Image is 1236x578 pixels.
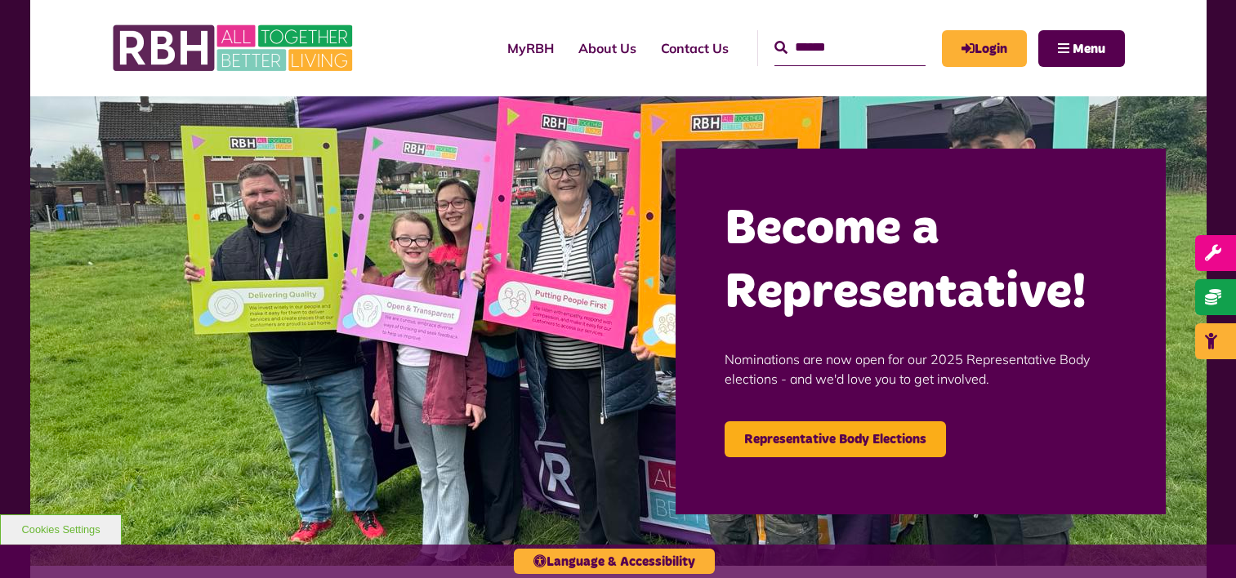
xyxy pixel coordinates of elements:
img: Image (22) [30,96,1207,566]
p: Nominations are now open for our 2025 Representative Body elections - and we'd love you to get in... [725,325,1117,413]
button: Language & Accessibility [514,549,715,574]
h2: Become a Representative! [725,198,1117,325]
a: Contact Us [649,26,741,70]
a: MyRBH [942,30,1027,67]
a: Representative Body Elections [725,421,946,457]
a: MyRBH [495,26,566,70]
a: About Us [566,26,649,70]
img: RBH [112,16,357,80]
span: Menu [1073,42,1105,56]
button: Navigation [1038,30,1125,67]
